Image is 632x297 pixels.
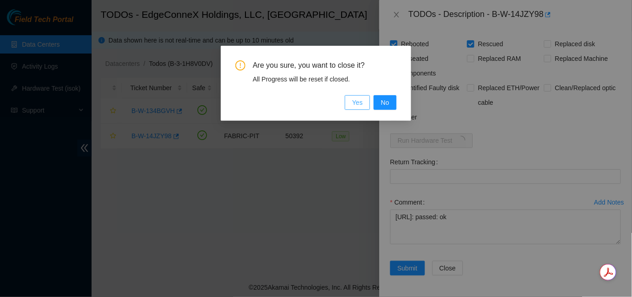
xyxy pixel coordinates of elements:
[381,97,389,108] span: No
[253,74,397,84] div: All Progress will be reset if closed.
[374,95,397,110] button: No
[345,95,370,110] button: Yes
[235,60,245,70] span: exclamation-circle
[253,60,397,70] span: Are you sure, you want to close it?
[352,97,363,108] span: Yes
